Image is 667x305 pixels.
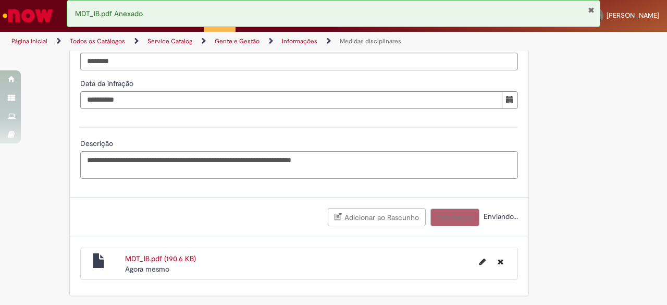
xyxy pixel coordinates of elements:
button: Excluir MDT_IB.pdf [491,253,510,270]
a: Informações [282,37,317,45]
span: Descrição [80,139,115,148]
a: Todos os Catálogos [70,37,125,45]
span: MDT_IB.pdf Anexado [75,9,143,18]
ul: Trilhas de página [8,32,437,51]
span: Enviando... [481,212,518,221]
a: Service Catalog [147,37,192,45]
button: Fechar Notificação [588,6,595,14]
span: [PERSON_NAME] [607,11,659,20]
span: Agora mesmo [125,264,169,274]
span: Data da infração [80,79,135,88]
input: Data da infração 29 September 2025 Monday [80,91,502,109]
time: 29/09/2025 09:23:39 [125,264,169,274]
input: ID do funcionário (que cometeu o ato) [80,53,518,70]
a: Página inicial [11,37,47,45]
textarea: Descrição [80,151,518,179]
a: MDT_IB.pdf (190.6 KB) [125,254,196,263]
a: Gente e Gestão [215,37,260,45]
a: Medidas disciplinares [340,37,401,45]
button: Editar nome de arquivo MDT_IB.pdf [473,253,492,270]
button: Mostrar calendário para Data da infração [502,91,518,109]
img: ServiceNow [1,5,55,26]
